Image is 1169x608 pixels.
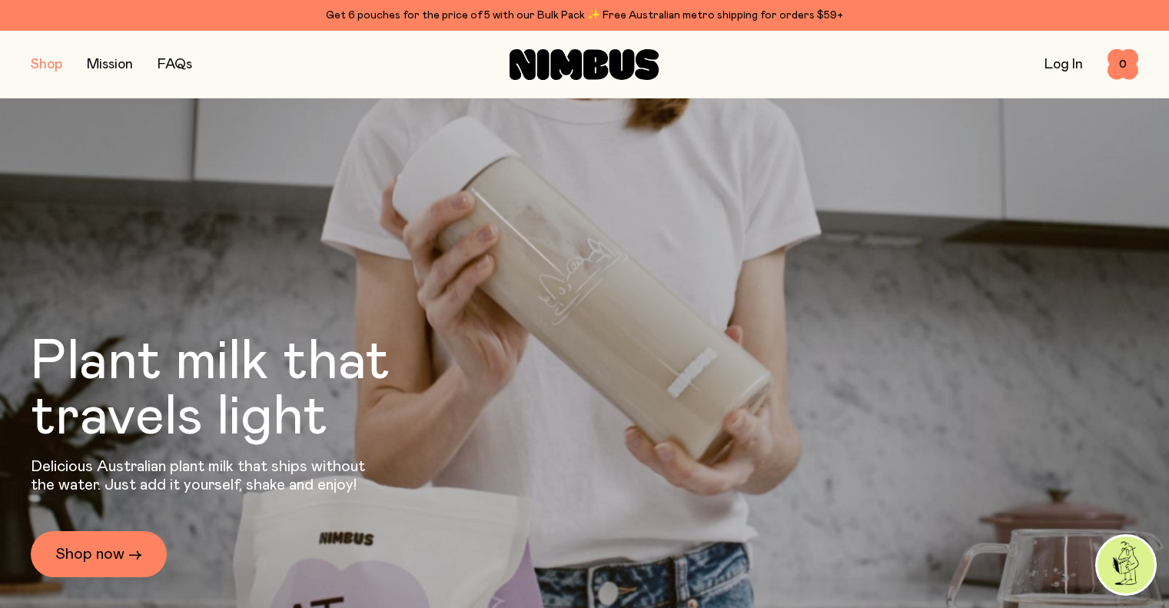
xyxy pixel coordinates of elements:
[31,6,1138,25] div: Get 6 pouches for the price of 5 with our Bulk Pack ✨ Free Australian metro shipping for orders $59+
[1098,537,1154,593] img: agent
[31,531,167,577] a: Shop now →
[1044,58,1083,71] a: Log In
[31,334,473,445] h1: Plant milk that travels light
[1108,49,1138,80] button: 0
[31,457,375,494] p: Delicious Australian plant milk that ships without the water. Just add it yourself, shake and enjoy!
[158,58,192,71] a: FAQs
[87,58,133,71] a: Mission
